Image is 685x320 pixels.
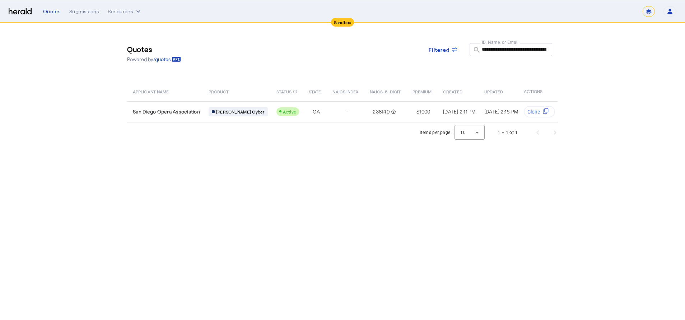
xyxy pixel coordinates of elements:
[413,88,432,95] span: PREMIUM
[373,108,390,115] span: 238140
[484,108,518,115] span: [DATE] 2:16 PM
[153,56,181,63] a: /quotes
[133,108,200,115] span: San Diego Opera Association
[276,88,292,95] span: STATUS
[524,106,555,117] button: Clone
[43,8,61,15] div: Quotes
[313,108,320,115] span: CA
[416,108,419,115] span: $
[346,108,348,115] span: -
[390,108,396,115] mat-icon: info_outline
[9,8,32,15] img: Herald Logo
[443,108,476,115] span: [DATE] 2:11 PM
[484,88,503,95] span: UPDATED
[518,81,558,101] th: ACTIONS
[470,46,482,55] mat-icon: search
[283,109,297,114] span: Active
[429,46,449,54] span: Filtered
[69,8,99,15] div: Submissions
[133,88,169,95] span: APPLICANT NAME
[498,129,518,136] div: 1 – 1 of 1
[443,88,462,95] span: CREATED
[332,88,358,95] span: NAICS INDEX
[127,56,181,63] p: Powered by
[370,88,401,95] span: NAICS-6-DIGIT
[209,88,229,95] span: PRODUCT
[527,108,540,115] span: Clone
[423,43,464,56] button: Filtered
[293,88,297,96] mat-icon: info_outline
[127,44,181,54] h3: Quotes
[419,108,430,115] span: 1000
[482,40,519,45] mat-label: ID, Name, or Email
[309,88,321,95] span: STATE
[127,81,621,122] table: Table view of all quotes submitted by your platform
[420,129,452,136] div: Items per page:
[108,8,142,15] button: Resources dropdown menu
[331,18,354,27] div: Sandbox
[216,109,265,115] span: [PERSON_NAME] Cyber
